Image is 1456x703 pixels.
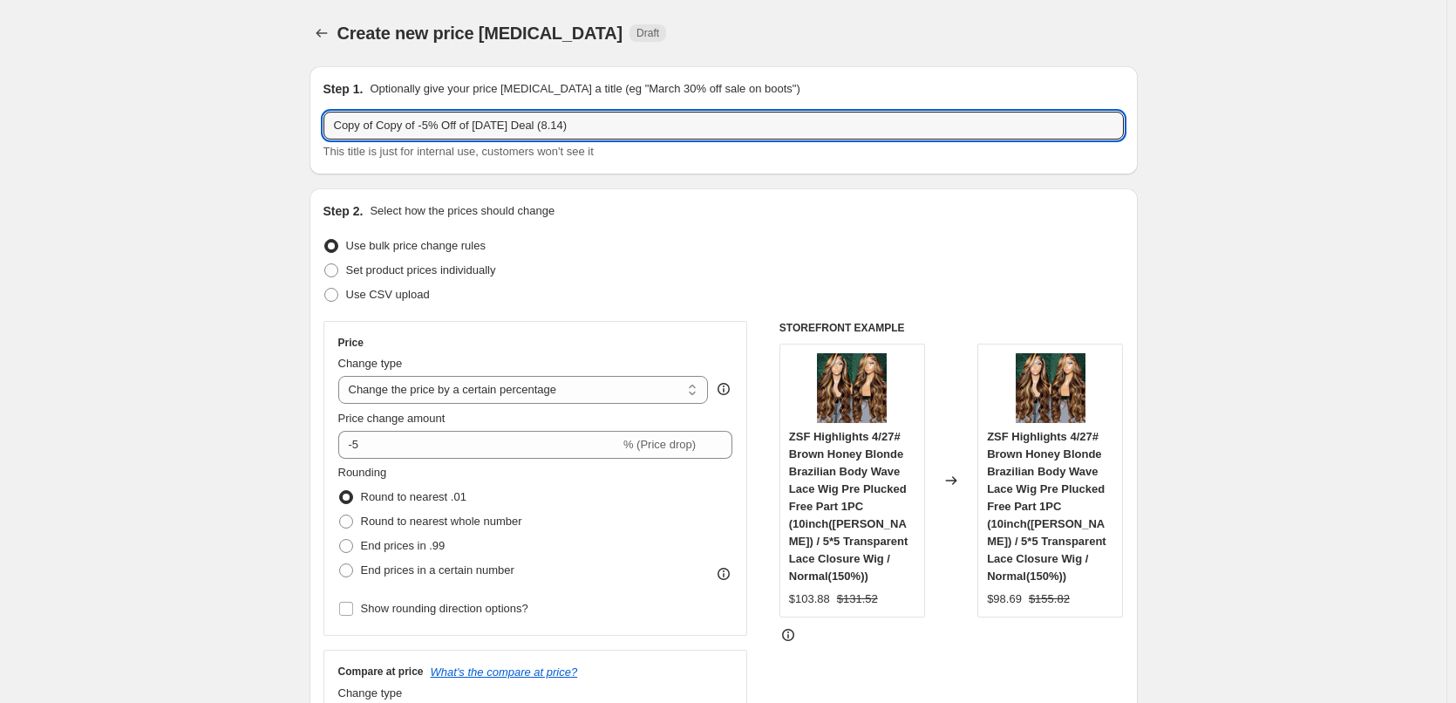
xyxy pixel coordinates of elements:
span: Price change amount [338,412,446,425]
p: Select how the prices should change [370,202,555,220]
span: Change type [338,686,403,700]
span: End prices in a certain number [361,563,514,577]
span: Show rounding direction options? [361,602,528,615]
p: Optionally give your price [MEDICAL_DATA] a title (eg "March 30% off sale on boots") [370,80,799,98]
span: $131.52 [837,592,878,605]
span: Use bulk price change rules [346,239,486,252]
span: This title is just for internal use, customers won't see it [323,145,594,158]
span: Round to nearest .01 [361,490,466,503]
h3: Price [338,336,364,350]
button: What's the compare at price? [431,665,578,679]
span: Rounding [338,466,387,479]
span: Change type [338,357,403,370]
input: 30% off holiday sale [323,112,1124,140]
h2: Step 1. [323,80,364,98]
span: ZSF Highlights 4/27# Brown Honey Blonde Brazilian Body Wave Lace Wig Pre Plucked Free Part 1PC (1... [987,430,1106,583]
input: -15 [338,431,620,459]
span: $155.82 [1029,592,1070,605]
span: Use CSV upload [346,288,430,301]
span: Set product prices individually [346,263,496,276]
img: 02baf4f0c58d7a2896bc3a8a05f4af65_80x.png [1016,353,1085,423]
span: End prices in .99 [361,539,446,552]
button: Price change jobs [310,21,334,45]
h2: Step 2. [323,202,364,220]
span: Create new price [MEDICAL_DATA] [337,24,623,43]
h6: STOREFRONT EXAMPLE [779,321,1124,335]
span: $98.69 [987,592,1022,605]
span: Draft [636,26,659,40]
span: Round to nearest whole number [361,515,522,528]
span: $103.88 [789,592,830,605]
span: ZSF Highlights 4/27# Brown Honey Blonde Brazilian Body Wave Lace Wig Pre Plucked Free Part 1PC (1... [789,430,908,583]
img: 02baf4f0c58d7a2896bc3a8a05f4af65_80x.png [817,353,887,423]
span: % (Price drop) [623,438,696,451]
div: help [715,380,732,398]
h3: Compare at price [338,665,424,679]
